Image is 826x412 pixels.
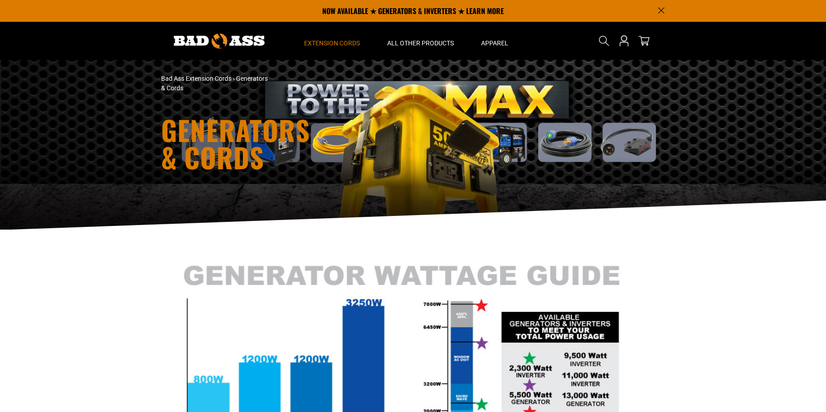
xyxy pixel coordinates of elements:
[174,34,265,49] img: Bad Ass Extension Cords
[467,22,522,60] summary: Apparel
[161,74,492,93] nav: breadcrumbs
[290,22,374,60] summary: Extension Cords
[481,39,508,47] span: Apparel
[161,116,492,171] h1: Generators & Cords
[374,22,467,60] summary: All Other Products
[161,75,231,82] a: Bad Ass Extension Cords
[233,75,235,82] span: ›
[597,34,611,48] summary: Search
[387,39,454,47] span: All Other Products
[304,39,360,47] span: Extension Cords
